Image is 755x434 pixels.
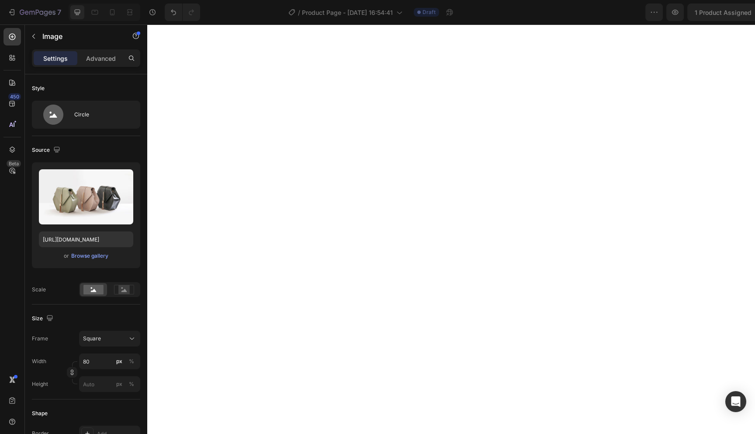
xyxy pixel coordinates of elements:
[126,356,137,367] button: px
[423,8,436,16] span: Draft
[129,357,134,365] div: %
[8,93,21,100] div: 450
[83,335,101,343] span: Square
[86,54,116,63] p: Advanced
[3,3,65,21] button: 7
[725,391,746,412] div: Open Intercom Messenger
[64,251,69,261] span: or
[32,286,46,294] div: Scale
[165,3,200,21] div: Undo/Redo
[32,84,45,92] div: Style
[32,409,48,417] div: Shape
[114,356,125,367] button: %
[32,357,46,365] label: Width
[39,231,133,247] input: https://example.com/image.jpg
[32,380,48,388] label: Height
[32,313,55,325] div: Size
[665,3,693,21] button: Save
[57,7,61,17] p: 7
[298,8,300,17] span: /
[71,252,108,260] div: Browse gallery
[74,105,128,125] div: Circle
[79,376,140,392] input: px%
[43,54,68,63] p: Settings
[577,3,661,21] button: 1 product assigned
[71,252,109,260] button: Browse gallery
[42,31,117,42] p: Image
[7,160,21,167] div: Beta
[585,8,641,17] span: 1 product assigned
[79,331,140,346] button: Square
[39,169,133,224] img: preview-image
[126,379,137,389] button: px
[114,379,125,389] button: %
[672,9,686,16] span: Save
[116,380,122,388] div: px
[147,24,755,434] iframe: Design area
[129,380,134,388] div: %
[302,8,393,17] span: Product Page - [DATE] 16:54:41
[704,8,726,17] div: Publish
[116,357,122,365] div: px
[79,353,140,369] input: px%
[32,335,48,343] label: Frame
[697,3,734,21] button: Publish
[32,144,62,156] div: Source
